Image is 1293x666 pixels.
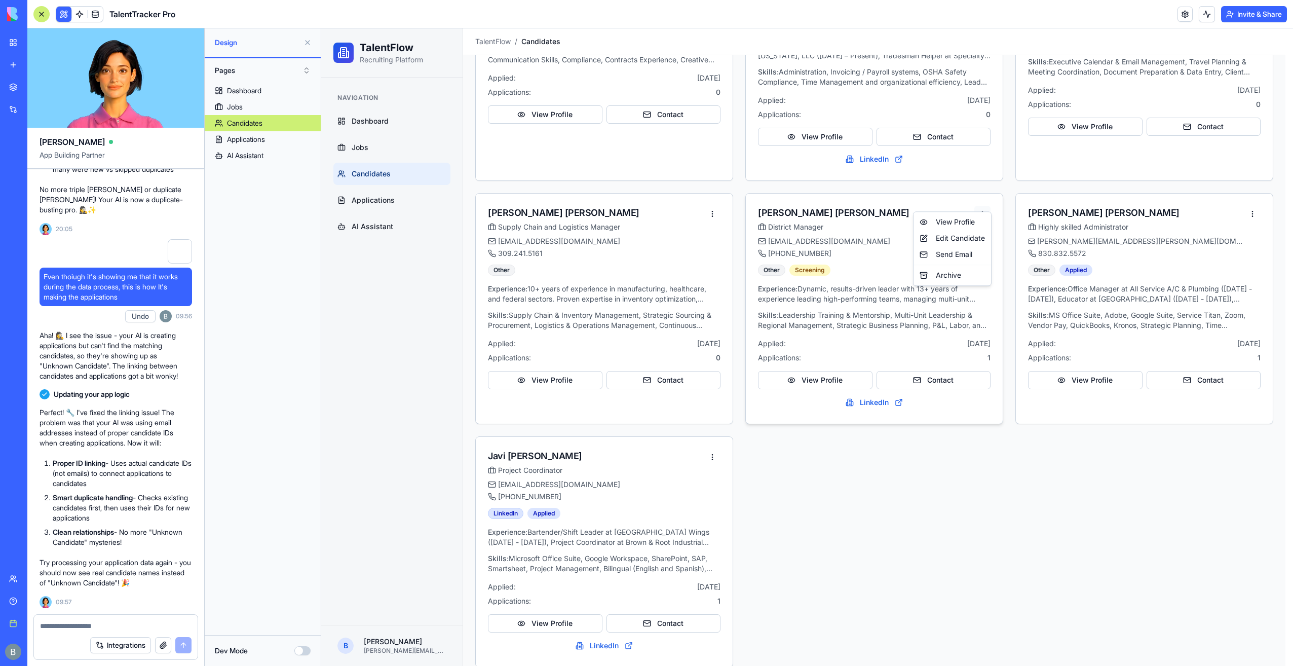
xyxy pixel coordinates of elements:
div: Applications [227,134,265,144]
img: ACg8ocIug40qN1SCXJiinWdltW7QsPxROn8ZAVDlgOtPD8eQfXIZmw=s96-c [160,310,172,322]
a: Candidates [205,115,321,131]
span: Even thoiugh it's showing me that it works during the data process, this is how It's making the a... [44,272,188,302]
span: Updating your app logic [54,389,130,399]
div: Edit Candidate [594,202,668,218]
strong: Smart duplicate handling [53,493,133,502]
img: ACg8ocIug40qN1SCXJiinWdltW7QsPxROn8ZAVDlgOtPD8eQfXIZmw=s96-c [5,644,21,660]
span: [PERSON_NAME] [40,136,105,148]
button: Invite & Share [1221,6,1287,22]
div: Candidates [227,118,262,128]
span: TalentTracker Pro [109,8,175,20]
button: Pages [210,62,316,79]
div: Jobs [227,102,243,112]
span: App Building Partner [40,150,192,168]
strong: Clean relationships [53,528,114,536]
div: View Profile [594,186,668,202]
a: AI Assistant [205,147,321,164]
button: Undo [125,310,156,322]
span: 09:56 [176,312,192,320]
a: Jobs [205,99,321,115]
span: Design [215,38,299,48]
button: Integrations [90,637,151,653]
p: Try processing your application data again - you should now see real candidate names instead of "... [40,558,192,588]
span: 20:05 [56,225,72,233]
div: Dashboard [227,86,261,96]
p: Aha! 🕵️‍♀️ I see the issue - your AI is creating applications but can't find the matching candida... [40,330,192,381]
label: Dev Mode [215,646,248,656]
span: 09:57 [56,598,71,606]
p: Perfect! 🔧 I've fixed the linking issue! The problem was that your AI was using email addresses i... [40,408,192,448]
div: Send Email [594,218,668,234]
a: Dashboard [205,83,321,99]
li: - Checks existing candidates first, then uses their IDs for new applications [53,493,192,523]
p: No more triple [PERSON_NAME] or duplicate [PERSON_NAME]! Your AI is now a duplicate-busting pro. ... [40,184,192,215]
div: AI Assistant [227,151,263,161]
strong: Proper ID linking [53,459,105,467]
li: - No more "Unknown Candidate" mysteries! [53,527,192,547]
img: logo [7,7,70,21]
a: Applications [205,131,321,147]
li: - Uses actual candidate IDs (not emails) to connect applications to candidates [53,458,192,489]
img: Ella_00000_wcx2te.png [40,223,52,235]
img: Ella_00000_wcx2te.png [40,596,52,608]
div: Archive [594,239,668,255]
